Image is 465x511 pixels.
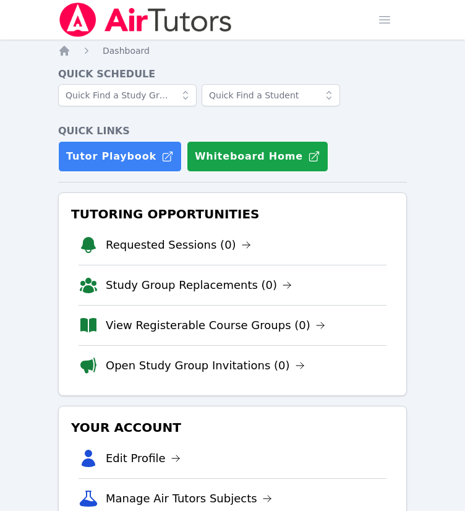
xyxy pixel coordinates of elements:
nav: Breadcrumb [58,45,407,57]
a: Requested Sessions (0) [106,236,251,254]
a: View Registerable Course Groups (0) [106,317,325,334]
input: Quick Find a Study Group [58,84,197,106]
a: Edit Profile [106,450,181,467]
button: Whiteboard Home [187,141,328,172]
img: Air Tutors [58,2,233,37]
h3: Tutoring Opportunities [69,203,396,225]
a: Open Study Group Invitations (0) [106,357,305,374]
h4: Quick Schedule [58,67,407,82]
h4: Quick Links [58,124,407,139]
a: Dashboard [103,45,150,57]
span: Dashboard [103,46,150,56]
h3: Your Account [69,416,396,439]
a: Manage Air Tutors Subjects [106,490,272,507]
a: Study Group Replacements (0) [106,277,292,294]
input: Quick Find a Student [202,84,340,106]
a: Tutor Playbook [58,141,182,172]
